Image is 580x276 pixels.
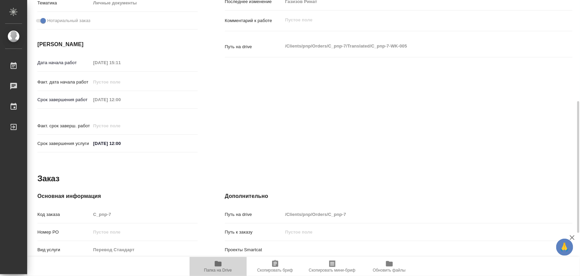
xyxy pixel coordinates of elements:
[37,140,91,147] p: Срок завершения услуги
[309,268,355,273] span: Скопировать мини-бриф
[247,257,304,276] button: Скопировать бриф
[225,246,283,253] p: Проекты Smartcat
[257,268,293,273] span: Скопировать бриф
[47,17,90,24] span: Нотариальный заказ
[283,227,543,237] input: Пустое поле
[37,40,198,49] h4: [PERSON_NAME]
[225,211,283,218] p: Путь на drive
[225,229,283,236] p: Путь к заказу
[91,95,150,105] input: Пустое поле
[37,96,91,103] p: Срок завершения работ
[91,121,150,131] input: Пустое поле
[559,240,570,254] span: 🙏
[37,59,91,66] p: Дата начала работ
[37,79,91,86] p: Факт. дата начала работ
[283,40,543,52] textarea: /Clients/pnp/Orders/C_pnp-7/Translated/C_pnp-7-WK-005
[37,229,91,236] p: Номер РО
[190,257,247,276] button: Папка на Drive
[91,77,150,87] input: Пустое поле
[225,17,283,24] p: Комментарий к работе
[91,139,150,148] input: ✎ Введи что-нибудь
[91,227,197,237] input: Пустое поле
[204,268,232,273] span: Папка на Drive
[225,192,573,200] h4: Дополнительно
[37,211,91,218] p: Код заказа
[556,239,573,256] button: 🙏
[91,209,197,219] input: Пустое поле
[361,257,418,276] button: Обновить файлы
[91,58,150,68] input: Пустое поле
[304,257,361,276] button: Скопировать мини-бриф
[373,268,406,273] span: Обновить файлы
[91,245,197,255] input: Пустое поле
[225,43,283,50] p: Путь на drive
[37,123,91,129] p: Факт. срок заверш. работ
[37,173,59,184] h2: Заказ
[37,246,91,253] p: Вид услуги
[37,192,198,200] h4: Основная информация
[283,209,543,219] input: Пустое поле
